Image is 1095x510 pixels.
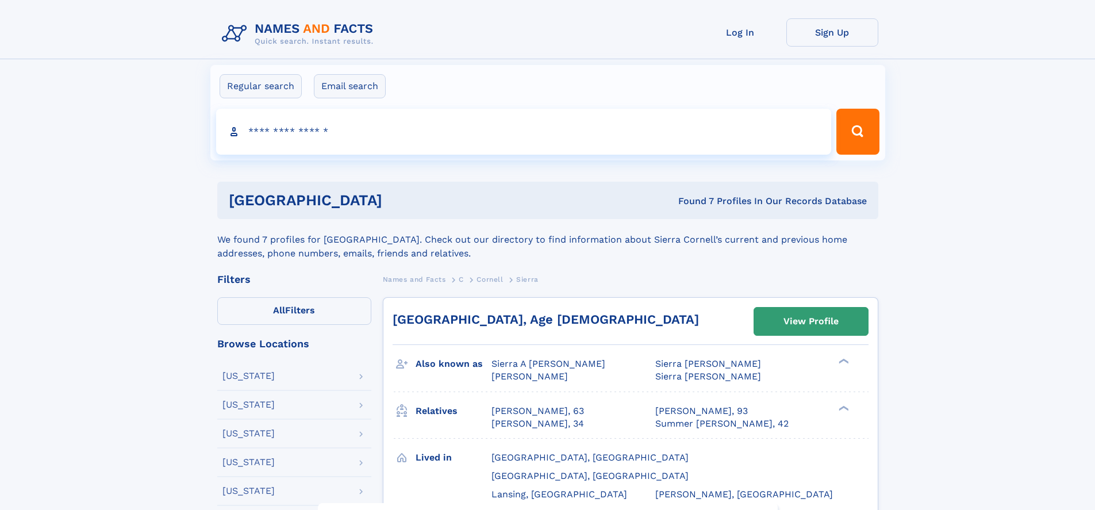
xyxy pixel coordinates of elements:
div: Found 7 Profiles In Our Records Database [530,195,867,208]
a: Summer [PERSON_NAME], 42 [655,417,789,430]
span: Sierra A [PERSON_NAME] [491,358,605,369]
div: [US_STATE] [222,486,275,496]
span: [PERSON_NAME] [491,371,568,382]
a: Names and Facts [383,272,446,286]
div: Browse Locations [217,339,371,349]
span: [GEOGRAPHIC_DATA], [GEOGRAPHIC_DATA] [491,470,689,481]
div: [US_STATE] [222,458,275,467]
div: [US_STATE] [222,371,275,381]
div: ❯ [836,358,850,365]
div: We found 7 profiles for [GEOGRAPHIC_DATA]. Check out our directory to find information about Sier... [217,219,878,260]
button: Search Button [836,109,879,155]
h3: Also known as [416,354,491,374]
input: search input [216,109,832,155]
h3: Relatives [416,401,491,421]
span: Sierra [PERSON_NAME] [655,358,761,369]
div: Filters [217,274,371,285]
div: View Profile [783,308,839,335]
label: Regular search [220,74,302,98]
a: [PERSON_NAME], 34 [491,417,584,430]
a: Cornell [477,272,503,286]
span: [GEOGRAPHIC_DATA], [GEOGRAPHIC_DATA] [491,452,689,463]
h3: Lived in [416,448,491,467]
span: [PERSON_NAME], [GEOGRAPHIC_DATA] [655,489,833,500]
span: Cornell [477,275,503,283]
a: [GEOGRAPHIC_DATA], Age [DEMOGRAPHIC_DATA] [393,312,699,327]
div: ❯ [836,404,850,412]
label: Email search [314,74,386,98]
span: Lansing, [GEOGRAPHIC_DATA] [491,489,627,500]
a: [PERSON_NAME], 63 [491,405,584,417]
a: [PERSON_NAME], 93 [655,405,748,417]
label: Filters [217,297,371,325]
a: Sign Up [786,18,878,47]
a: C [459,272,464,286]
div: [US_STATE] [222,429,275,438]
span: All [273,305,285,316]
a: Log In [694,18,786,47]
h1: [GEOGRAPHIC_DATA] [229,193,531,208]
span: C [459,275,464,283]
span: Sierra [516,275,539,283]
a: View Profile [754,308,868,335]
div: [US_STATE] [222,400,275,409]
span: Sierra [PERSON_NAME] [655,371,761,382]
img: Logo Names and Facts [217,18,383,49]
